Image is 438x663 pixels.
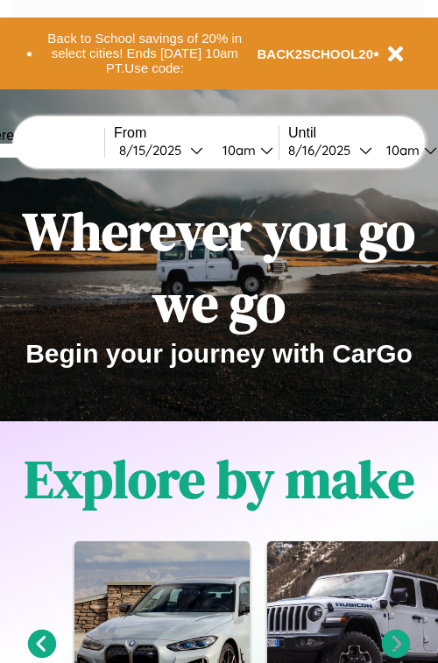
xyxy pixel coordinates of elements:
div: 10am [378,142,424,159]
button: 8/15/2025 [114,141,208,159]
div: 10am [214,142,260,159]
button: Back to School savings of 20% in select cities! Ends [DATE] 10am PT.Use code: [32,26,258,81]
b: BACK2SCHOOL20 [258,46,374,61]
div: 8 / 15 / 2025 [119,142,190,159]
div: 8 / 16 / 2025 [288,142,359,159]
label: From [114,125,279,141]
button: 10am [208,141,279,159]
h1: Explore by make [25,443,414,515]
